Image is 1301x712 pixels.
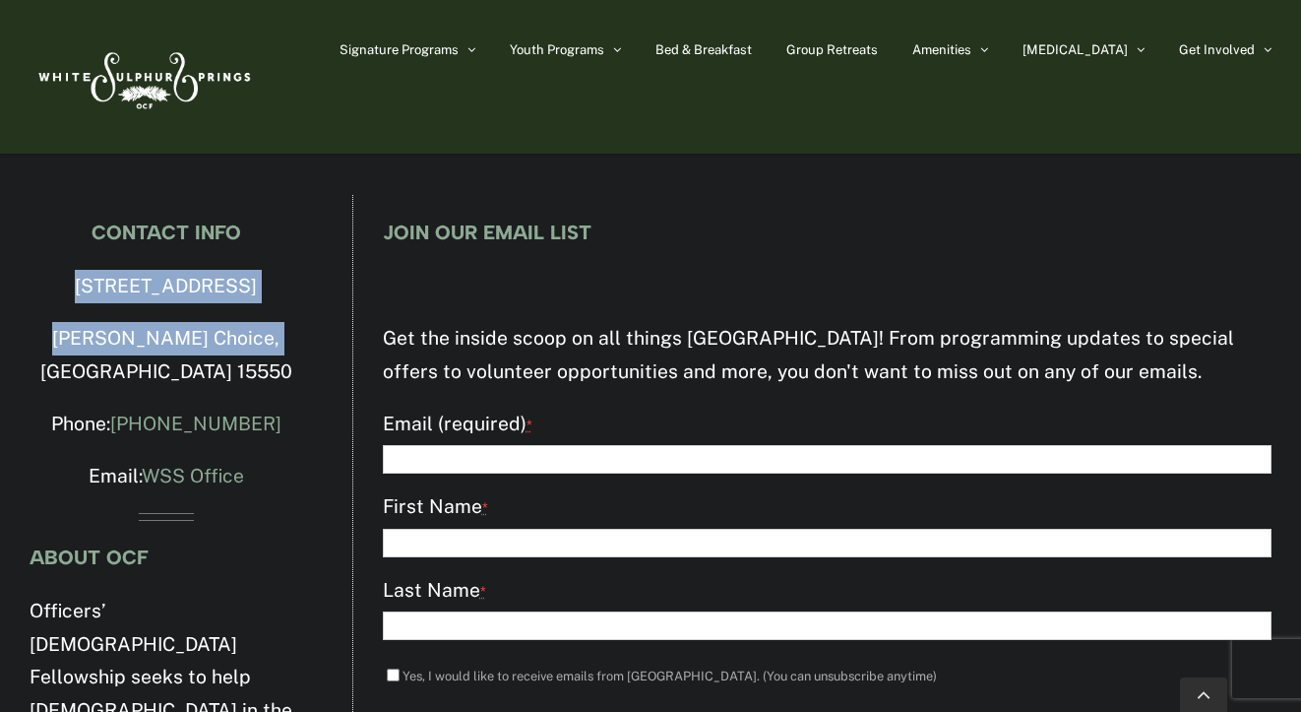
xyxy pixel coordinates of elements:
abbr: required [480,583,486,600]
p: [PERSON_NAME] Choice, [GEOGRAPHIC_DATA] 15550 [30,322,303,389]
span: [MEDICAL_DATA] [1022,43,1128,56]
p: [STREET_ADDRESS] [30,270,303,303]
h4: CONTACT INFO [30,222,303,243]
label: First Name [383,490,1271,525]
span: Get Involved [1179,43,1255,56]
a: WSS Office [142,465,244,486]
span: Youth Programs [510,43,604,56]
p: Phone: [30,408,303,441]
label: Email (required) [383,408,1271,442]
label: Yes, I would like to receive emails from [GEOGRAPHIC_DATA]. (You can unsubscribe anytime) [403,669,937,683]
h4: JOIN OUR EMAIL LIST [383,222,1271,243]
span: Group Retreats [786,43,878,56]
span: Amenities [912,43,971,56]
p: Get the inside scoop on all things [GEOGRAPHIC_DATA]! From programming updates to special offers ... [383,322,1271,389]
label: Last Name [383,574,1271,609]
p: Email: [30,460,303,493]
a: [PHONE_NUMBER] [110,413,281,434]
h4: ABOUT OCF [30,547,303,568]
img: White Sulphur Springs Logo [30,31,256,123]
span: Signature Programs [340,43,459,56]
abbr: required [527,417,532,433]
span: Bed & Breakfast [655,43,752,56]
abbr: required [482,499,488,516]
